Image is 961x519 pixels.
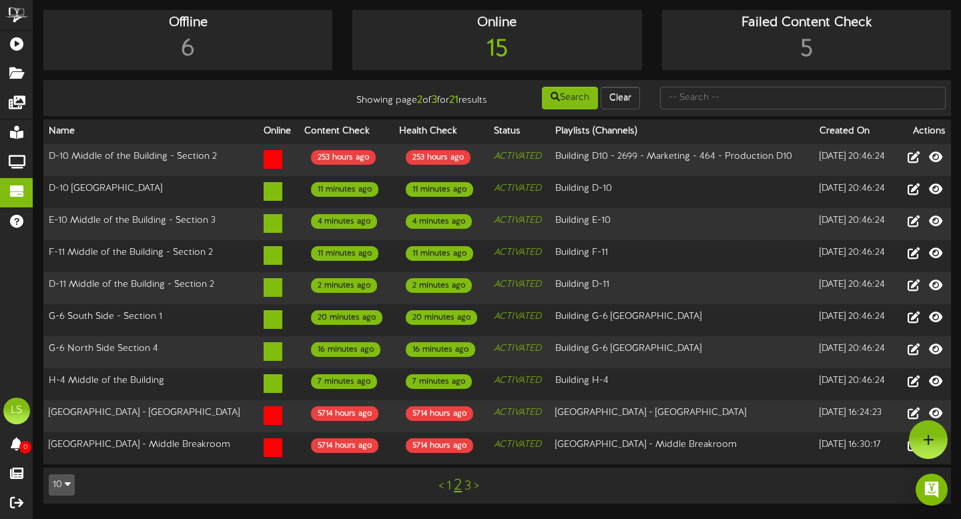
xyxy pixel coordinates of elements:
[494,312,541,322] i: ACTIVATED
[494,183,541,193] i: ACTIVATED
[311,182,378,197] div: 11 minutes ago
[311,310,382,325] div: 20 minutes ago
[311,150,376,165] div: 253 hours ago
[814,176,896,208] td: [DATE] 20:46:24
[432,94,437,106] strong: 3
[550,240,814,272] td: Building F-11
[814,240,896,272] td: [DATE] 20:46:24
[814,208,896,240] td: [DATE] 20:46:24
[406,150,470,165] div: 253 hours ago
[406,246,473,261] div: 11 minutes ago
[19,441,31,454] span: 0
[43,176,258,208] td: D-10 [GEOGRAPHIC_DATA]
[406,406,473,421] div: 5714 hours ago
[43,400,258,432] td: [GEOGRAPHIC_DATA] - [GEOGRAPHIC_DATA]
[814,304,896,336] td: [DATE] 20:46:24
[665,13,948,33] div: Failed Content Check
[406,214,472,229] div: 4 minutes ago
[258,119,299,144] th: Online
[311,406,378,421] div: 5714 hours ago
[489,119,551,144] th: Status
[474,479,479,494] a: >
[311,374,377,389] div: 7 minutes ago
[550,144,814,177] td: Building D10 - 2699 - Marketing - 464 - Production D10
[406,438,473,453] div: 5714 hours ago
[311,278,377,293] div: 2 minutes ago
[299,119,394,144] th: Content Check
[449,94,458,106] strong: 21
[550,304,814,336] td: Building G-6 [GEOGRAPHIC_DATA]
[394,119,489,144] th: Health Check
[311,342,380,357] div: 16 minutes ago
[43,119,258,144] th: Name
[43,432,258,464] td: [GEOGRAPHIC_DATA] - Middle Breakroom
[47,13,329,33] div: Offline
[356,33,638,67] div: 15
[814,336,896,368] td: [DATE] 20:46:24
[311,214,377,229] div: 4 minutes ago
[43,272,258,304] td: D-11 Middle of the Building - Section 2
[464,479,471,494] a: 3
[494,151,541,161] i: ACTIVATED
[311,438,378,453] div: 5714 hours ago
[494,344,541,354] i: ACTIVATED
[494,408,541,418] i: ACTIVATED
[550,400,814,432] td: [GEOGRAPHIC_DATA] - [GEOGRAPHIC_DATA]
[542,87,598,109] button: Search
[494,376,541,386] i: ACTIVATED
[814,144,896,177] td: [DATE] 20:46:24
[43,144,258,177] td: D-10 Middle of the Building - Section 2
[311,246,378,261] div: 11 minutes ago
[406,374,472,389] div: 7 minutes ago
[43,336,258,368] td: G-6 North Side Section 4
[494,215,541,225] i: ACTIVATED
[43,368,258,400] td: H-4 Middle of the Building
[550,432,814,464] td: [GEOGRAPHIC_DATA] - Middle Breakroom
[660,87,946,109] input: -- Search --
[406,310,477,325] div: 20 minutes ago
[814,272,896,304] td: [DATE] 20:46:24
[344,85,497,108] div: Showing page of for results
[896,119,951,144] th: Actions
[665,33,948,67] div: 5
[494,440,541,450] i: ACTIVATED
[494,280,541,290] i: ACTIVATED
[916,474,948,506] div: Open Intercom Messenger
[406,182,473,197] div: 11 minutes ago
[454,477,462,494] a: 2
[47,33,329,67] div: 6
[43,304,258,336] td: G-6 South Side - Section 1
[814,119,896,144] th: Created On
[438,479,444,494] a: <
[550,336,814,368] td: Building G-6 [GEOGRAPHIC_DATA]
[406,278,472,293] div: 2 minutes ago
[550,119,814,144] th: Playlists (Channels)
[814,368,896,400] td: [DATE] 20:46:24
[550,208,814,240] td: Building E-10
[814,432,896,464] td: [DATE] 16:30:17
[43,240,258,272] td: F-11 Middle of the Building - Section 2
[43,208,258,240] td: E-10 Middle of the Building - Section 3
[494,247,541,257] i: ACTIVATED
[3,398,30,424] div: LS
[550,272,814,304] td: Building D-11
[446,479,451,494] a: 1
[601,87,640,109] button: Clear
[550,176,814,208] td: Building D-10
[406,342,475,357] div: 16 minutes ago
[356,13,638,33] div: Online
[49,474,75,496] button: 10
[550,368,814,400] td: Building H-4
[417,94,422,106] strong: 2
[814,400,896,432] td: [DATE] 16:24:23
